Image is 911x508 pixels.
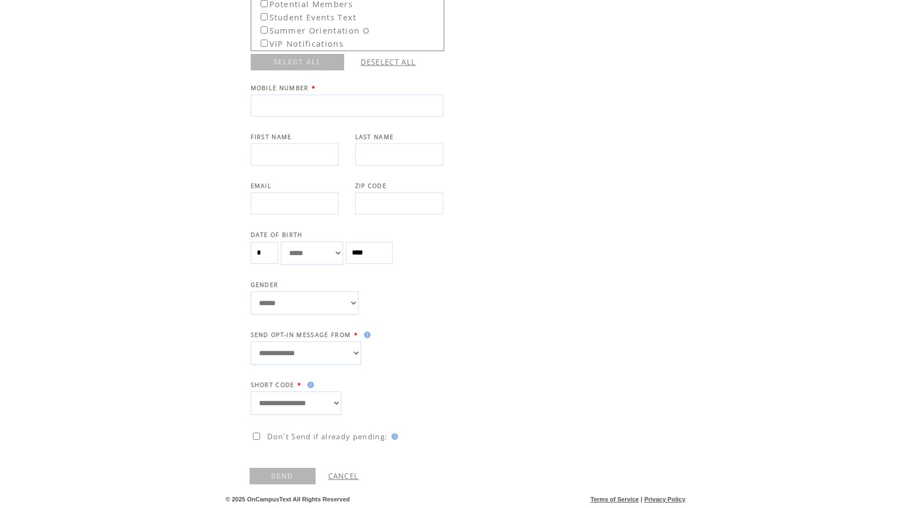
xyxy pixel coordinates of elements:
[355,182,387,190] span: ZIP CODE
[253,22,370,36] label: Summer Orientation O
[261,40,268,47] input: VIP Notifications
[251,381,295,389] span: SHORT CODE
[361,332,371,338] img: help.gif
[261,26,268,34] input: Summer Orientation O
[251,84,309,92] span: MOBILE NUMBER
[251,281,279,289] span: GENDER
[267,432,388,441] span: Don't Send if already pending:
[253,9,357,23] label: Student Events Text
[250,468,316,484] a: SEND
[251,331,351,339] span: SEND OPT-IN MESSAGE FROM
[355,133,394,141] span: LAST NAME
[590,496,639,503] a: Terms of Service
[253,35,344,49] label: VIP Notifications
[251,231,303,239] span: DATE OF BIRTH
[644,496,686,503] a: Privacy Policy
[251,133,292,141] span: FIRST NAME
[251,182,272,190] span: EMAIL
[328,471,359,481] a: CANCEL
[304,382,314,388] img: help.gif
[361,57,416,67] a: DESELECT ALL
[641,496,642,503] span: |
[261,13,268,20] input: Student Events Text
[388,433,398,440] img: help.gif
[251,54,344,70] a: SELECT ALL
[226,496,350,503] span: © 2025 OnCampusText All Rights Reserved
